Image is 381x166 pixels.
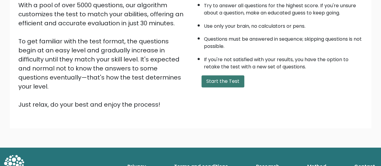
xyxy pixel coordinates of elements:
li: Questions must be answered in sequence; skipping questions is not possible. [204,33,363,50]
li: If you're not satisfied with your results, you have the option to retake the test with a new set ... [204,53,363,70]
li: Use only your brain, no calculators or pens. [204,20,363,30]
button: Start the Test [201,75,244,87]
